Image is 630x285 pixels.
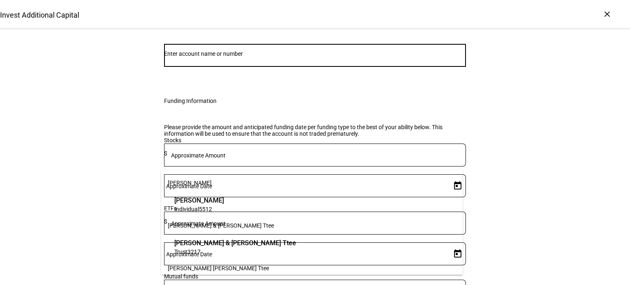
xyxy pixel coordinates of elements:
span: Individual [174,206,199,212]
span: [PERSON_NAME] [PERSON_NAME] Ttee [168,265,269,271]
span: [PERSON_NAME] [168,180,212,186]
span: [PERSON_NAME] & [PERSON_NAME] Ttee [174,238,296,248]
div: Mutual funds [164,273,466,280]
span: 5512 [199,206,212,212]
div: Carolyn Mccarthy [172,194,226,215]
div: D Odell & L West-odell Ttee [172,236,298,258]
button: Open calendar [450,178,466,194]
span: $ [164,150,167,157]
span: [PERSON_NAME] & [PERSON_NAME] Ttee [168,222,274,229]
mat-label: Approximate Amount [171,152,226,159]
span: [PERSON_NAME] [174,196,224,205]
span: Trust [174,249,187,255]
input: Number [164,50,466,57]
span: 3217 [187,249,201,255]
div: Please provide the amount and anticipated funding date per funding type to the best of your abili... [164,124,466,137]
div: Funding Information [164,98,217,104]
div: Stocks [164,137,466,144]
div: × [600,7,614,21]
button: Open calendar [450,246,466,262]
